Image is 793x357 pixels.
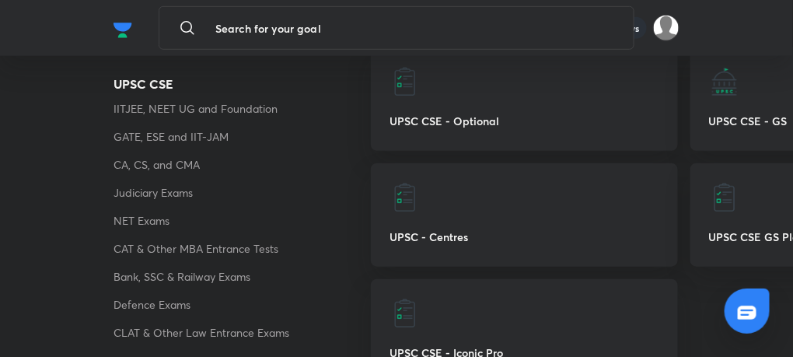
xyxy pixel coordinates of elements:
p: UPSC CSE - Optional [390,113,659,129]
img: VAISHNAVI DWIVEDI [653,15,679,41]
img: UPSC CSE - GS [709,66,740,97]
img: UPSC - Centres [390,182,421,213]
a: CAT & Other MBA Entrance Tests [114,240,371,258]
input: Search for your goal [203,7,621,49]
a: Defence Exams [114,296,371,314]
img: UPSC CSE - Iconic Pro [390,298,421,329]
a: NET Exams [114,212,371,230]
a: UPSC CSE [114,78,371,90]
a: Bank, SSC & Railway Exams [114,268,371,286]
a: IITJEE, NEET UG and Foundation [114,100,371,118]
img: UPSC CSE - Optional [390,66,421,97]
img: UPSC CSE GS Platinum [709,182,740,213]
img: Company Logo [114,19,132,42]
p: UPSC - Centres [390,229,659,245]
a: Company Logo [114,19,132,37]
a: Judiciary Exams [114,184,371,202]
a: CLAT & Other Law Entrance Exams [114,324,371,342]
a: CA, CS, and CMA [114,156,371,174]
a: GATE, ESE and IIT-JAM [114,128,371,146]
